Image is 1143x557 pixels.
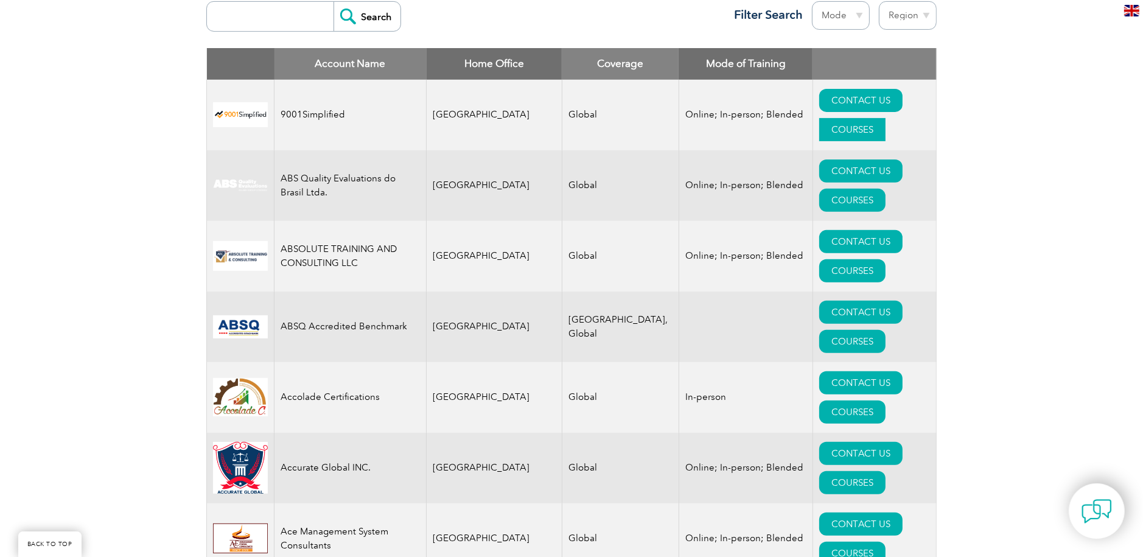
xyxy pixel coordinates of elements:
a: CONTACT US [819,89,903,112]
img: contact-chat.png [1082,496,1112,527]
a: CONTACT US [819,371,903,394]
td: Accolade Certifications [274,362,427,433]
a: COURSES [819,401,886,424]
th: Coverage: activate to sort column ascending [562,48,679,80]
a: COURSES [819,118,886,141]
th: Home Office: activate to sort column ascending [427,48,562,80]
td: ABSQ Accredited Benchmark [274,292,427,362]
a: CONTACT US [819,513,903,536]
a: CONTACT US [819,230,903,253]
td: Online; In-person; Blended [679,80,813,150]
td: Online; In-person; Blended [679,150,813,221]
td: [GEOGRAPHIC_DATA] [427,292,562,362]
a: COURSES [819,471,886,494]
td: ABSOLUTE TRAINING AND CONSULTING LLC [274,221,427,292]
th: Account Name: activate to sort column descending [274,48,427,80]
a: BACK TO TOP [18,531,82,557]
td: [GEOGRAPHIC_DATA] [427,362,562,433]
td: Online; In-person; Blended [679,433,813,503]
td: [GEOGRAPHIC_DATA] [427,150,562,221]
td: [GEOGRAPHIC_DATA] [427,221,562,292]
td: [GEOGRAPHIC_DATA] [427,80,562,150]
td: In-person [679,362,813,433]
td: [GEOGRAPHIC_DATA], Global [562,292,679,362]
img: a034a1f6-3919-f011-998a-0022489685a1-logo.png [213,442,268,494]
td: Global [562,221,679,292]
th: Mode of Training: activate to sort column ascending [679,48,813,80]
td: Global [562,80,679,150]
img: 37c9c059-616f-eb11-a812-002248153038-logo.png [213,102,268,127]
a: CONTACT US [819,159,903,183]
a: CONTACT US [819,301,903,324]
td: Global [562,433,679,503]
img: c92924ac-d9bc-ea11-a814-000d3a79823d-logo.jpg [213,179,268,192]
td: [GEOGRAPHIC_DATA] [427,433,562,503]
th: : activate to sort column ascending [813,48,936,80]
img: en [1124,5,1139,16]
td: 9001Simplified [274,80,427,150]
a: COURSES [819,259,886,282]
td: Global [562,150,679,221]
input: Search [334,2,400,31]
td: ABS Quality Evaluations do Brasil Ltda. [274,150,427,221]
img: 1a94dd1a-69dd-eb11-bacb-002248159486-logo.jpg [213,378,268,416]
td: Online; In-person; Blended [679,221,813,292]
td: Global [562,362,679,433]
td: Accurate Global INC. [274,433,427,503]
img: 306afd3c-0a77-ee11-8179-000d3ae1ac14-logo.jpg [213,524,268,553]
h3: Filter Search [727,7,803,23]
img: 16e092f6-eadd-ed11-a7c6-00224814fd52-logo.png [213,241,268,271]
img: cc24547b-a6e0-e911-a812-000d3a795b83-logo.png [213,315,268,338]
a: CONTACT US [819,442,903,465]
a: COURSES [819,330,886,353]
a: COURSES [819,189,886,212]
